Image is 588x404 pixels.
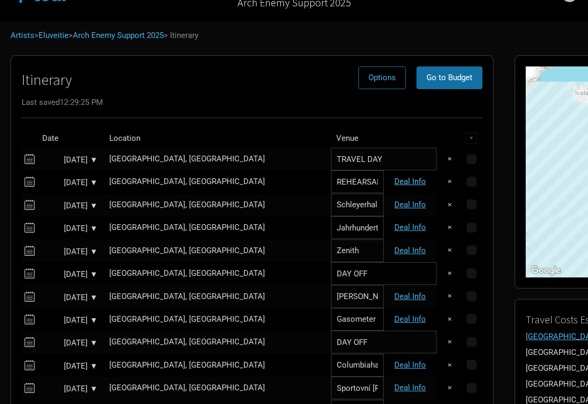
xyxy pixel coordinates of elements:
[394,200,426,209] a: Deal Info
[331,354,384,377] input: Columbiahalle
[438,262,462,285] button: ×
[331,331,437,353] input: DAY OFF
[34,32,69,40] span: >
[40,271,98,278] div: [DATE] ▼
[438,170,462,193] button: ×
[37,129,100,148] th: Date
[40,248,98,256] div: [DATE] ▼
[109,224,326,232] div: Frankfurt am Main, Germany
[331,170,384,193] input: REHEARSAL
[109,201,326,209] div: Stuttgart, Germany
[528,264,563,277] img: Google
[109,247,326,255] div: Munich, Germany
[394,314,426,324] a: Deal Info
[109,270,326,277] div: Budapest, Hungary
[109,361,326,369] div: Berlin, Germany
[416,73,482,82] a: Go to Budget
[394,292,426,301] a: Deal Info
[109,384,326,392] div: Prague, Czechia
[40,179,98,187] div: [DATE] ▼
[331,194,384,216] input: Schleyerhalle
[331,148,437,170] input: TRAVEL DAY
[426,73,472,82] span: Go to Budget
[109,315,326,323] div: Vienna, Austria
[394,383,426,392] a: Deal Info
[528,264,563,277] a: Open this area in Google Maps (opens a new window)
[40,225,98,233] div: [DATE] ▼
[438,216,462,239] button: ×
[416,66,482,89] button: Go to Budget
[358,66,406,89] button: Options
[438,285,462,307] button: ×
[40,385,98,393] div: [DATE] ▼
[22,99,482,107] div: Last saved 12:29:25 PM
[331,129,384,148] th: Venue
[438,354,462,377] button: ×
[69,32,164,40] span: >
[164,32,198,40] span: > Itinerary
[466,132,477,144] div: ▼
[109,178,326,186] div: Stuttgart, Germany
[40,294,98,302] div: [DATE] ▼
[331,216,384,239] input: Jahrhunderthalle
[22,72,72,88] h1: Itinerary
[40,156,98,164] div: [DATE] ▼
[331,239,384,262] input: Zenith
[368,73,396,82] span: Options
[109,338,326,346] div: Berlin, Germany
[394,246,426,255] a: Deal Info
[394,360,426,370] a: Deal Info
[438,331,462,353] button: ×
[109,155,326,163] div: Zürich, Switzerland
[438,148,462,170] button: ×
[438,239,462,262] button: ×
[438,194,462,216] button: ×
[39,31,69,40] a: Eluveitie
[331,377,384,399] input: Sportovní hala Fortuna
[40,316,98,324] div: [DATE] ▼
[40,362,98,370] div: [DATE] ▼
[331,308,384,331] input: Gasometer
[73,31,164,40] a: Arch Enemy Support 2025
[11,31,34,40] a: Artists
[331,285,384,308] input: Barba Negra Music Club
[438,377,462,399] button: ×
[438,308,462,331] button: ×
[394,223,426,232] a: Deal Info
[104,129,331,148] th: Location
[40,339,98,347] div: [DATE] ▼
[40,202,98,210] div: [DATE] ▼
[109,293,326,301] div: Budapest, Hungary
[331,262,437,285] input: DAY OFF
[394,177,426,186] a: Deal Info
